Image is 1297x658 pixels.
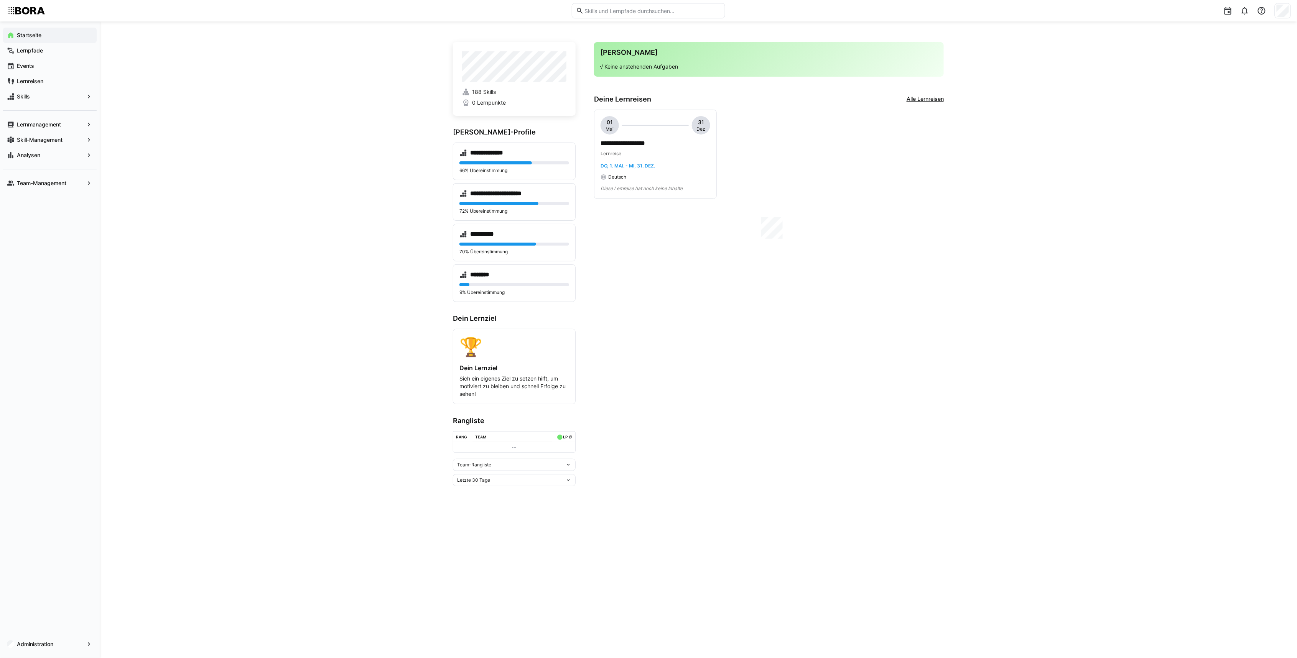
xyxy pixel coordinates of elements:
h4: Dein Lernziel [459,364,569,372]
div: 🏆 [459,335,569,358]
input: Skills und Lernpfade durchsuchen… [584,7,721,14]
span: Do, 1. Mai. - Mi, 31. Dez. [601,163,655,169]
span: Dez [697,126,706,132]
p: Sich ein eigenes Ziel zu setzen hilft, um motiviert zu bleiben und schnell Erfolge zu sehen! [459,375,569,398]
div: Diese Lernreise hat noch keine Inhalte [601,185,710,192]
span: 188 Skills [472,88,496,96]
div: Rang [456,435,467,439]
span: 01 [607,118,613,126]
span: Mai [606,126,614,132]
span: Deutsch [608,174,626,180]
h3: [PERSON_NAME] [600,48,938,57]
a: ø [569,433,572,440]
span: Letzte 30 Tage [457,477,490,483]
h3: [PERSON_NAME]-Profile [453,128,576,136]
span: 31 [698,118,704,126]
span: 0 Lernpunkte [472,99,506,107]
a: 188 Skills [462,88,566,96]
p: 72% Übereinstimmung [459,208,569,214]
h3: Rangliste [453,417,576,425]
p: 66% Übereinstimmung [459,167,569,174]
div: Team [476,435,487,439]
a: Alle Lernreisen [907,95,944,103]
h3: Deine Lernreisen [594,95,651,103]
span: Team-Rangliste [457,462,491,468]
h3: Dein Lernziel [453,314,576,323]
p: 9% Übereinstimmung [459,289,569,295]
span: Lernreise [601,151,621,156]
p: 70% Übereinstimmung [459,249,569,255]
p: √ Keine anstehenden Aufgaben [600,63,938,71]
div: LP [563,435,568,439]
